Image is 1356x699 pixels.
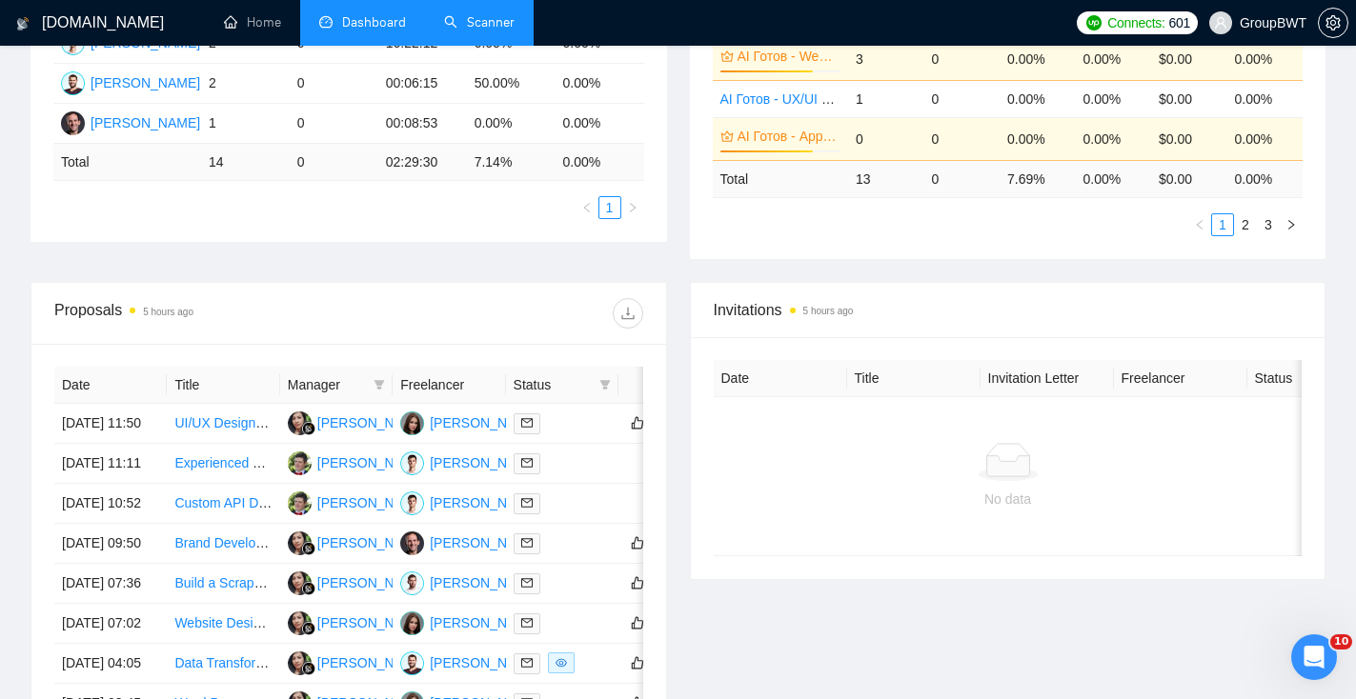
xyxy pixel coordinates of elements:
[714,298,1303,322] span: Invitations
[400,571,424,595] img: AY
[400,574,539,589] a: AY[PERSON_NAME]
[288,451,312,475] img: AS
[1000,37,1076,80] td: 0.00%
[556,657,567,669] span: eye
[1151,37,1227,80] td: $0.00
[288,654,427,669] a: SN[PERSON_NAME]
[1257,213,1280,236] li: 3
[1075,117,1151,160] td: 0.00%
[400,411,424,435] img: SK
[1194,219,1205,230] span: left
[54,444,167,484] td: [DATE] 11:11
[167,644,279,684] td: Data Transformation Using AI Agents
[738,46,837,67] a: AI Готов - Web Design Expert
[1318,8,1348,38] button: setting
[1280,213,1303,236] button: right
[288,614,427,629] a: SN[PERSON_NAME]
[400,651,424,675] img: OB
[1212,214,1233,235] a: 1
[378,144,467,181] td: 02:29:30
[1234,213,1257,236] li: 2
[288,574,427,589] a: SN[PERSON_NAME]
[847,360,981,397] th: Title
[430,532,539,553] div: [PERSON_NAME]
[430,452,539,473] div: [PERSON_NAME]
[599,197,620,218] a: 1
[288,454,427,469] a: AS[PERSON_NAME]
[54,604,167,644] td: [DATE] 07:02
[981,360,1114,397] th: Invitation Letter
[288,651,312,675] img: SN
[288,534,427,549] a: SN[PERSON_NAME]
[393,367,505,404] th: Freelancer
[400,454,539,469] a: DN[PERSON_NAME]
[626,531,649,554] button: like
[54,367,167,404] th: Date
[1107,12,1164,33] span: Connects:
[556,144,644,181] td: 0.00 %
[521,577,533,589] span: mail
[61,111,85,135] img: VZ
[1075,160,1151,197] td: 0.00 %
[848,80,924,117] td: 1
[317,652,427,673] div: [PERSON_NAME]
[288,411,312,435] img: SN
[1151,160,1227,197] td: $ 0.00
[514,374,592,395] span: Status
[614,306,642,321] span: download
[738,126,837,147] a: AI Готов - App/Application
[521,457,533,469] span: mail
[729,489,1287,509] div: No data
[599,379,611,390] span: filter
[848,37,924,80] td: 3
[201,104,290,144] td: 1
[167,484,279,524] td: Custom API Development for WordPress Site
[1285,219,1297,230] span: right
[720,91,863,107] a: AI Готов - UX/UI Design
[430,572,539,593] div: [PERSON_NAME]
[174,615,455,630] a: Website Designer Needed for Website Face Lift
[54,524,167,564] td: [DATE] 09:50
[627,202,638,213] span: right
[174,535,337,550] a: Brand Development Project
[54,564,167,604] td: [DATE] 07:36
[400,611,424,635] img: SK
[16,9,30,39] img: logo
[576,196,598,219] button: left
[581,202,593,213] span: left
[370,370,389,399] span: filter
[319,15,333,29] span: dashboard
[400,531,424,555] img: VZ
[400,534,539,549] a: VZ[PERSON_NAME]
[400,654,539,669] a: OB[PERSON_NAME]
[430,612,539,633] div: [PERSON_NAME]
[1086,15,1102,30] img: upwork-logo.png
[1151,117,1227,160] td: $0.00
[317,452,427,473] div: [PERSON_NAME]
[720,130,734,143] span: crown
[54,404,167,444] td: [DATE] 11:50
[1330,634,1352,649] span: 10
[374,379,385,390] span: filter
[400,491,424,515] img: DN
[167,404,279,444] td: UI/UX Designer for WooCommerce Store Redesign (CRO + Upsell Optimization)
[54,644,167,684] td: [DATE] 04:05
[280,367,393,404] th: Manager
[631,415,644,430] span: like
[288,571,312,595] img: SN
[444,14,515,30] a: searchScanner
[288,491,312,515] img: AS
[467,144,556,181] td: 7.14 %
[923,80,1000,117] td: 0
[713,160,848,197] td: Total
[621,196,644,219] button: right
[1188,213,1211,236] li: Previous Page
[521,617,533,629] span: mail
[224,14,281,30] a: homeHome
[1226,80,1303,117] td: 0.00%
[288,531,312,555] img: SN
[848,160,924,197] td: 13
[1000,117,1076,160] td: 0.00%
[302,542,315,555] img: gigradar-bm.png
[61,71,85,95] img: OB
